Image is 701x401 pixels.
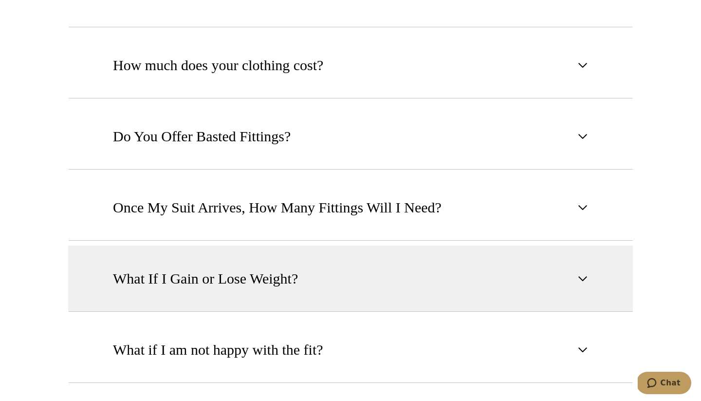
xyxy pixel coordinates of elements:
[638,372,691,396] iframe: Opens a widget where you can chat to one of our agents
[113,126,291,147] span: Do You Offer Basted Fittings?
[68,103,633,170] button: Do You Offer Basted Fittings?
[68,317,633,383] button: What if I am not happy with the fit?
[113,197,442,218] span: Once My Suit Arrives, How Many Fittings Will I Need?
[113,55,323,76] span: How much does your clothing cost?
[113,268,298,289] span: What If I Gain or Lose Weight?
[68,246,633,312] button: What If I Gain or Lose Weight?
[113,339,323,361] span: What if I am not happy with the fit?
[68,32,633,98] button: How much does your clothing cost?
[68,174,633,241] button: Once My Suit Arrives, How Many Fittings Will I Need?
